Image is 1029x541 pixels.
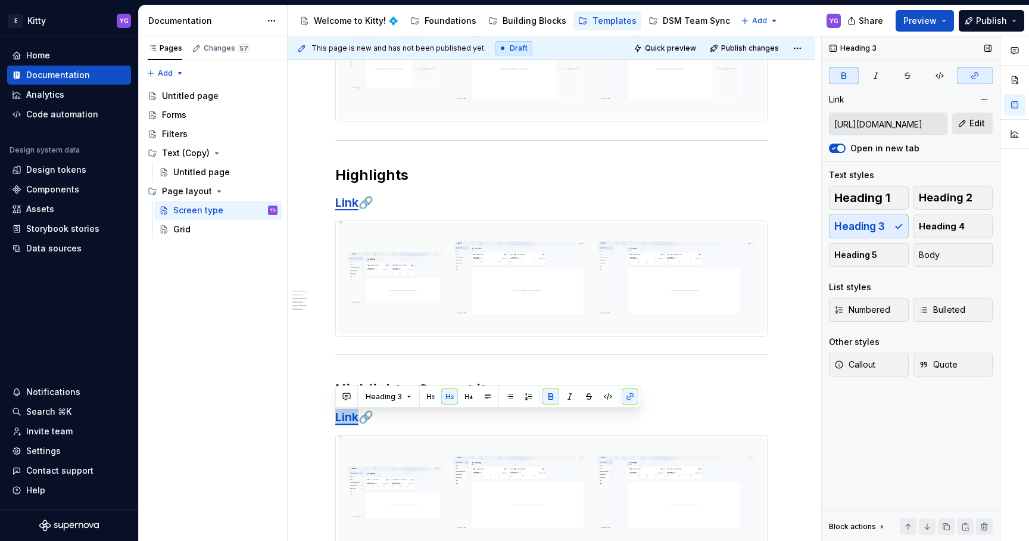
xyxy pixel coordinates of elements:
h2: Highlight + Current items [335,380,768,399]
div: YG [120,16,129,26]
a: Design tokens [7,160,131,179]
button: Callout [829,353,909,377]
a: Foundations [406,11,481,30]
img: ab0ba777-2b95-4bc5-b95f-7ce0fea7b276.png [336,221,767,336]
a: Link [335,410,358,424]
a: Forms [143,105,282,125]
div: Settings [26,445,61,457]
span: This page is new and has not been published yet. [311,43,486,53]
div: Text (Copy) [143,144,282,163]
div: Block actions [829,518,887,535]
div: Notifications [26,386,80,398]
div: Link [829,94,844,105]
a: Storybook stories [7,219,131,238]
a: Home [7,46,131,65]
a: Building Blocks [484,11,571,30]
div: Text styles [829,169,874,181]
div: Grid [173,223,191,235]
button: Search ⌘K [7,402,131,421]
a: Documentation [7,66,131,85]
a: Welcome to Kitty! 💠 [295,11,403,30]
a: Components [7,180,131,199]
span: 57 [238,43,250,53]
div: E [8,14,23,28]
div: Filters [162,128,188,140]
div: Design tokens [26,164,86,176]
img: c07d8b0a-45f9-4024-8cb7-7b7c12921495.png [336,7,767,122]
button: Numbered [829,298,909,322]
div: Untitled page [162,90,219,102]
a: DSM Team Sync [644,11,735,30]
a: Untitled page [154,163,282,182]
div: Foundations [425,15,476,27]
div: Text (Copy) [162,147,210,159]
button: EKittyYG [2,8,136,33]
button: Help [7,481,131,500]
span: Heading 2 [919,192,972,204]
button: Notifications [7,383,131,402]
div: Page layout [162,185,212,197]
div: Other styles [829,336,880,348]
a: Analytics [7,85,131,104]
button: Edit [952,113,993,134]
div: Untitled page [173,166,230,178]
div: Analytics [26,89,64,101]
div: Kitty [27,15,46,27]
span: Edit [969,117,985,129]
div: Assets [26,203,54,215]
div: Templates [593,15,637,27]
div: Page tree [143,86,282,239]
a: Code automation [7,105,131,124]
button: Heading 1 [829,186,909,210]
div: Code automation [26,108,98,120]
div: Documentation [148,15,261,27]
div: Page tree [295,9,735,33]
span: Bulleted [919,304,965,316]
label: Open in new tab [850,142,919,154]
span: Add [752,16,767,26]
div: Forms [162,109,186,121]
div: Contact support [26,465,93,477]
strong: Link [335,195,358,210]
a: Screen typeYG [154,201,282,220]
button: Heading 2 [913,186,993,210]
a: Templates [573,11,641,30]
span: Heading 5 [834,249,877,261]
span: Heading 1 [834,192,890,204]
span: Quote [919,359,958,371]
span: Share [859,15,883,27]
a: Data sources [7,239,131,258]
button: Add [737,13,782,29]
button: Share [841,10,891,32]
span: Numbered [834,304,890,316]
span: Callout [834,359,875,371]
div: Screen type [173,204,223,216]
button: Body [913,243,993,267]
button: Quote [913,353,993,377]
svg: Supernova Logo [39,520,99,531]
button: Preview [896,10,954,32]
button: Publish changes [706,40,784,57]
div: List styles [829,281,871,293]
div: Components [26,184,79,195]
button: Heading 3 [360,388,417,405]
div: Home [26,49,50,61]
button: Heading 5 [829,243,909,267]
div: Pages [148,43,182,53]
a: Settings [7,441,131,461]
span: Heading 3 [366,392,402,402]
span: Heading 4 [919,220,965,232]
button: Publish [959,10,1024,32]
div: Building Blocks [503,15,566,27]
button: Contact support [7,461,131,480]
h2: Highlights [335,166,768,185]
a: Grid [154,220,282,239]
a: Invite team [7,422,131,441]
span: Publish [976,15,1007,27]
h3: 🔗 [335,194,768,211]
a: Assets [7,200,131,219]
div: DSM Team Sync [663,15,730,27]
div: Page layout [143,182,282,201]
